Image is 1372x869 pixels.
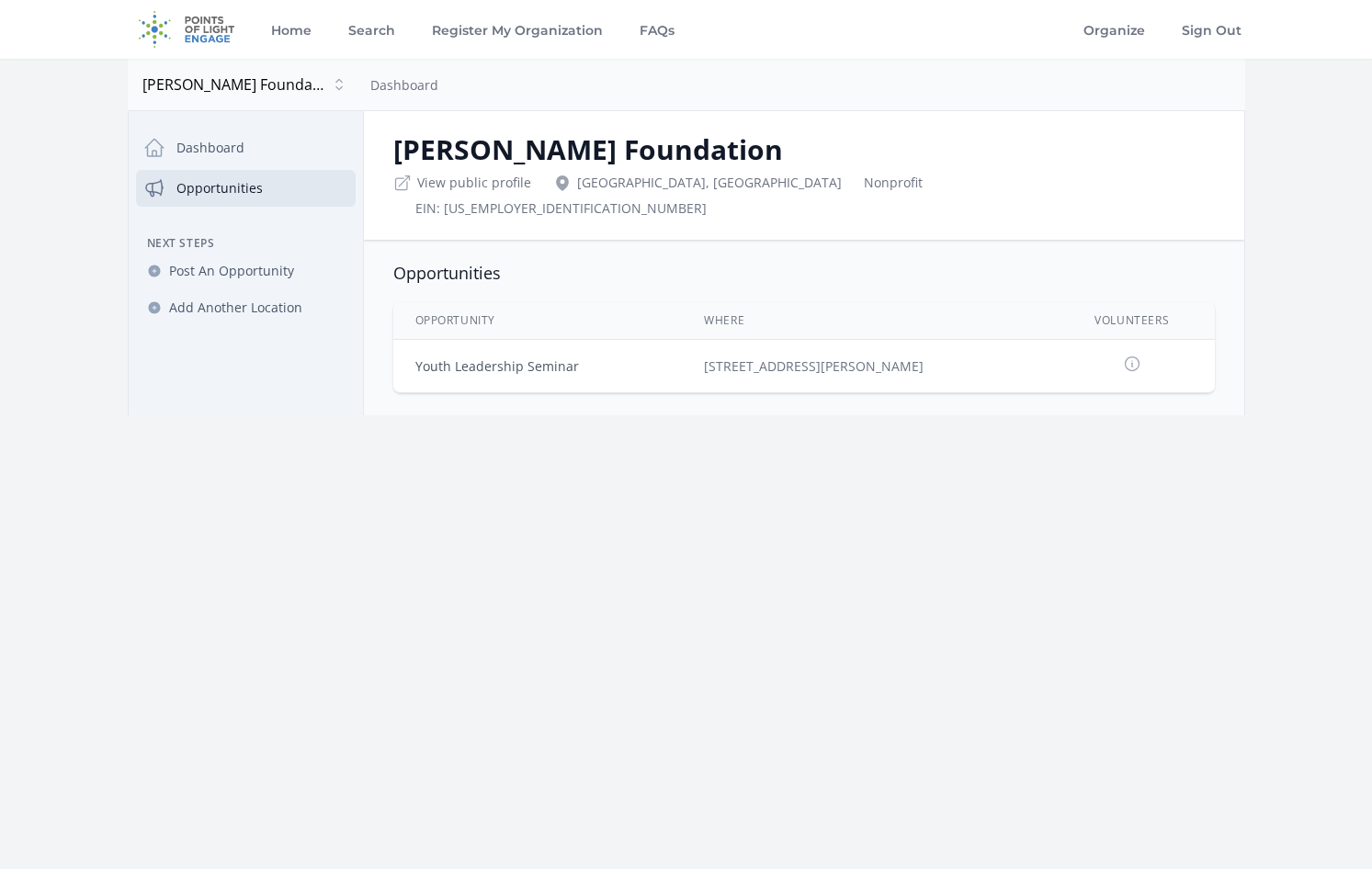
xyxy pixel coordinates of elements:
[136,236,356,251] h3: Next Steps
[553,174,842,192] div: [GEOGRAPHIC_DATA], [GEOGRAPHIC_DATA]
[169,262,294,280] span: Post An Opportunity
[135,66,356,103] button: [PERSON_NAME] Foundation
[415,199,707,218] div: EIN: [US_EMPLOYER_IDENTIFICATION_NUMBER]
[136,254,356,288] a: Post An Opportunity
[393,133,1215,166] h2: [PERSON_NAME] Foundation
[393,262,1215,284] h3: Opportunities
[417,174,531,192] a: View public profile
[682,302,1049,340] th: Where
[136,291,356,324] a: Add Another Location
[415,357,579,375] a: Youth Leadership Seminar
[142,73,326,96] span: [PERSON_NAME] Foundation
[864,174,923,192] div: Nonprofit
[169,299,302,317] span: Add Another Location
[136,130,356,166] a: Dashboard
[682,340,1049,393] td: [STREET_ADDRESS][PERSON_NAME]
[136,170,356,207] a: Opportunities
[393,302,683,340] th: Opportunity
[370,76,438,94] a: Dashboard
[370,73,438,96] nav: Breadcrumb
[1049,302,1215,340] th: Volunteers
